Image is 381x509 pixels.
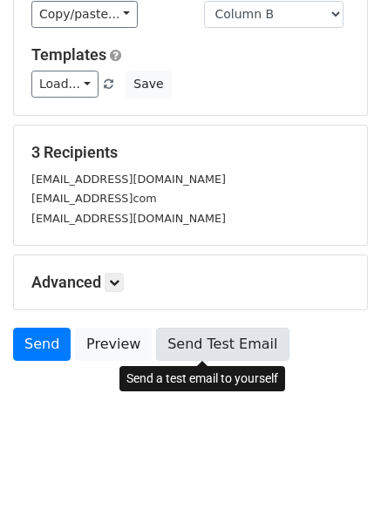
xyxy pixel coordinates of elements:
[294,425,381,509] iframe: Chat Widget
[31,192,157,205] small: [EMAIL_ADDRESS]com
[31,45,106,64] a: Templates
[31,143,350,162] h5: 3 Recipients
[156,328,289,361] a: Send Test Email
[13,328,71,361] a: Send
[31,71,99,98] a: Load...
[75,328,152,361] a: Preview
[31,273,350,292] h5: Advanced
[119,366,285,391] div: Send a test email to yourself
[31,173,226,186] small: [EMAIL_ADDRESS][DOMAIN_NAME]
[126,71,171,98] button: Save
[31,212,226,225] small: [EMAIL_ADDRESS][DOMAIN_NAME]
[31,1,138,28] a: Copy/paste...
